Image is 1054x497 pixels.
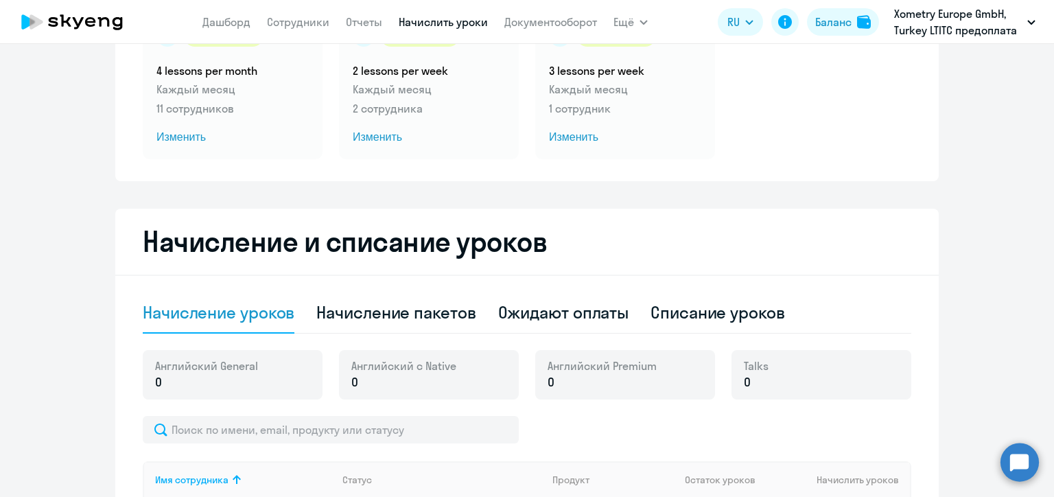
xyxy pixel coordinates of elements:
span: Английский с Native [351,358,456,373]
a: Сотрудники [267,15,329,29]
a: Документооборот [504,15,597,29]
span: Английский General [155,358,258,373]
div: Продукт [552,474,589,486]
p: 11 сотрудников [156,100,309,117]
p: Каждый месяц [156,81,309,97]
p: Xometry Europe GmbH, Turkey LTITC предоплата (временно) [894,5,1022,38]
button: Ещё [613,8,648,36]
div: Начисление пакетов [316,301,476,323]
div: Остаток уроков [685,474,770,486]
span: 0 [351,373,358,391]
span: Изменить [549,129,701,146]
p: 2 сотрудника [353,100,505,117]
span: Изменить [156,129,309,146]
span: Ещё [613,14,634,30]
button: Xometry Europe GmbH, Turkey LTITC предоплата (временно) [887,5,1042,38]
span: Изменить [353,129,505,146]
div: Имя сотрудника [155,474,229,486]
span: Английский Premium [548,358,657,373]
h5: 4 lessons per month [156,63,309,78]
div: Баланс [815,14,852,30]
div: Имя сотрудника [155,474,331,486]
span: Остаток уроков [685,474,756,486]
h5: 3 lessons per week [549,63,701,78]
span: Talks [744,358,769,373]
div: Начисление уроков [143,301,294,323]
p: 1 сотрудник [549,100,701,117]
img: balance [857,15,871,29]
div: Статус [342,474,372,486]
div: Ожидают оплаты [498,301,629,323]
button: Балансbalance [807,8,879,36]
div: Статус [342,474,541,486]
div: Списание уроков [651,301,785,323]
button: RU [718,8,763,36]
p: Каждый месяц [353,81,505,97]
a: Дашборд [202,15,250,29]
span: RU [727,14,740,30]
span: 0 [155,373,162,391]
a: Начислить уроки [399,15,488,29]
input: Поиск по имени, email, продукту или статусу [143,416,519,443]
h5: 2 lessons per week [353,63,505,78]
span: 0 [744,373,751,391]
h2: Начисление и списание уроков [143,225,911,258]
p: Каждый месяц [549,81,701,97]
a: Отчеты [346,15,382,29]
div: Продукт [552,474,675,486]
span: 0 [548,373,554,391]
